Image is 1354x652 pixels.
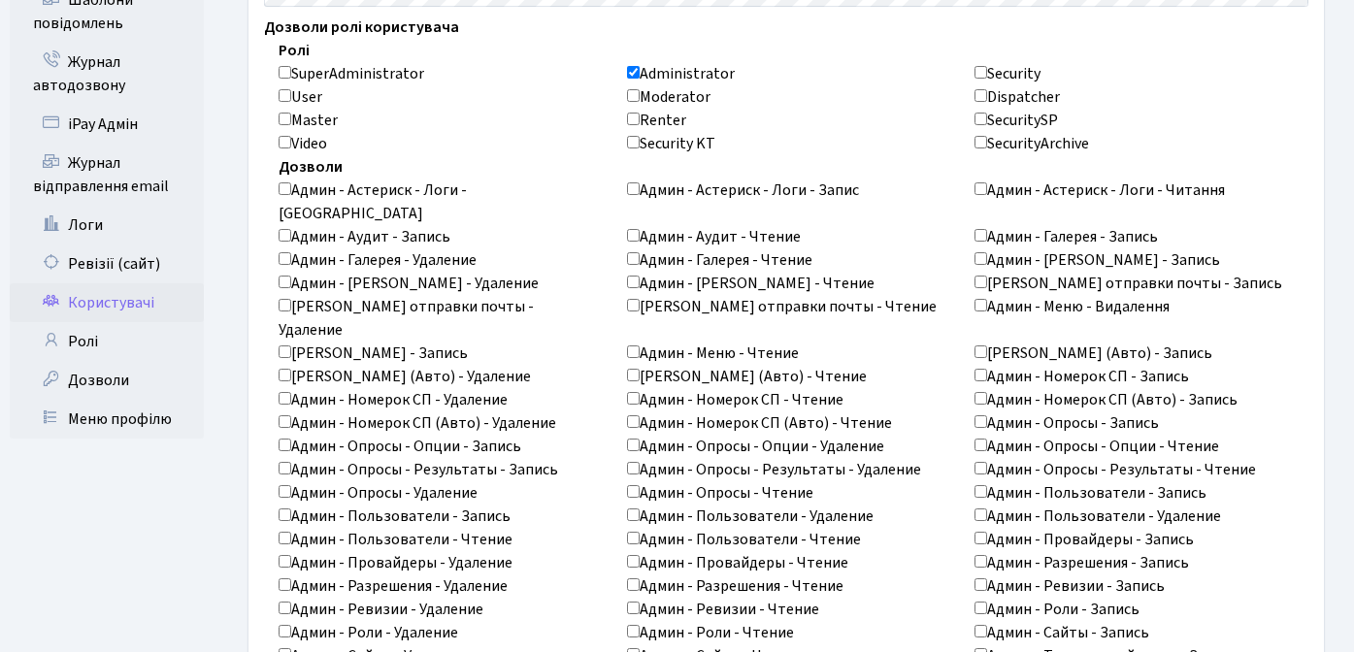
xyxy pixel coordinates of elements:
input: Админ - Опросы - Результаты - Удаление [627,462,640,474]
input: Админ - Номерок СП - Чтение [627,392,640,405]
label: [PERSON_NAME] (Авто) - Удаление [279,365,531,388]
label: Админ - Номерок СП (Авто) - Удаление [279,411,556,435]
label: SuperAdministrator [279,62,424,85]
input: Administrator [627,66,640,79]
input: Админ - Опросы - Удаление [279,485,291,498]
input: Админ - Роли - Удаление [279,625,291,637]
label: Админ - Роли - Запись [974,598,1139,621]
label: Dispatcher [974,85,1060,109]
label: Moderator [627,85,710,109]
input: Админ - Опросы - Запись [974,415,987,428]
input: Админ - Ревизии - Запись [974,578,987,591]
input: Админ - Роли - Чтение [627,625,640,637]
label: Админ - Ревизии - Чтение [627,598,819,621]
input: Админ - [PERSON_NAME] - Чтение [627,276,640,288]
input: Админ - Провайдеры - Чтение [627,555,640,568]
label: Админ - Опросы - Удаление [279,481,478,505]
input: Админ - Разрешения - Удаление [279,578,291,591]
input: Админ - Пользователи - Удаление [974,508,987,521]
label: Админ - Сайты - Запись [974,621,1149,644]
label: Админ - Пользователи - Чтение [627,528,861,551]
input: Админ - Пользователи - Чтение [279,532,291,544]
a: Логи [10,206,204,244]
input: Админ - Номерок СП (Авто) - Удаление [279,415,291,428]
label: Админ - Номерок СП - Запись [974,365,1189,388]
input: Security KT [627,136,640,148]
label: Админ - Опросы - Запись [974,411,1159,435]
a: Дозволи [10,361,204,400]
a: Користувачі [10,283,204,322]
label: Админ - Опросы - Опции - Удаление [627,435,884,458]
label: Админ - Пользователи - Запись [279,505,511,528]
input: SecurityArchive [974,136,987,148]
input: [PERSON_NAME] - Запись [279,345,291,358]
input: Админ - Опросы - Опции - Запись [279,439,291,451]
input: Dispatcher [974,89,987,102]
label: Админ - Галерея - Чтение [627,248,812,272]
label: Админ - Пользователи - Удаление [974,505,1221,528]
input: Админ - Ревизии - Чтение [627,602,640,614]
input: Админ - Опросы - Опции - Чтение [974,439,987,451]
label: Админ - Опросы - Чтение [627,481,813,505]
label: Админ - Провайдеры - Чтение [627,551,848,574]
label: Админ - Разрешения - Запись [974,551,1189,574]
a: Меню профілю [10,400,204,439]
input: Video [279,136,291,148]
input: Админ - [PERSON_NAME] - Удаление [279,276,291,288]
input: [PERSON_NAME] отправки почты - Удаление [279,299,291,311]
input: Админ - Ревизии - Удаление [279,602,291,614]
label: Video [279,132,327,155]
input: Админ - Номерок СП (Авто) - Запись [974,392,987,405]
a: Журнал відправлення email [10,144,204,206]
label: Админ - Пользователи - Запись [974,481,1206,505]
a: Ревізії (сайт) [10,244,204,283]
label: Дозволи ролі користувача [264,16,459,39]
label: Админ - Провайдеры - Удаление [279,551,512,574]
input: Админ - Аудит - Чтение [627,229,640,242]
label: [PERSON_NAME] - Запись [279,342,468,365]
input: Админ - Провайдеры - Удаление [279,555,291,568]
label: Админ - Галерея - Запись [974,225,1158,248]
label: [PERSON_NAME] отправки почты - Запись [974,272,1282,295]
input: Админ - Астериск - Логи - [GEOGRAPHIC_DATA] [279,182,291,195]
label: Админ - Опросы - Результаты - Удаление [627,458,921,481]
input: Админ - Меню - Видалення [974,299,987,311]
label: Админ - Аудит - Запись [279,225,450,248]
label: Security [974,62,1040,85]
label: Админ - [PERSON_NAME] - Чтение [627,272,875,295]
input: Админ - Разрешения - Запись [974,555,987,568]
label: Дозволи [279,155,343,179]
input: Админ - Пользователи - Запись [279,508,291,521]
input: Security [974,66,987,79]
label: Administrator [627,62,735,85]
label: Админ - Меню - Видалення [974,295,1170,318]
input: Админ - Меню - Чтение [627,345,640,358]
label: Админ - Номерок СП (Авто) - Запись [974,388,1238,411]
label: Админ - [PERSON_NAME] - Удаление [279,272,539,295]
label: Админ - Опросы - Опции - Чтение [974,435,1219,458]
input: Админ - Опросы - Опции - Удаление [627,439,640,451]
label: [PERSON_NAME] отправки почты - Удаление [279,295,598,342]
input: Админ - Галерея - Чтение [627,252,640,265]
label: Админ - Разрешения - Чтение [627,574,843,598]
input: [PERSON_NAME] отправки почты - Запись [974,276,987,288]
label: Админ - Астериск - Логи - [GEOGRAPHIC_DATA] [279,179,598,225]
input: Master [279,113,291,125]
label: Админ - Роли - Удаление [279,621,458,644]
input: SecuritySP [974,113,987,125]
a: iPay Адмін [10,105,204,144]
input: Админ - Опросы - Чтение [627,485,640,498]
label: Master [279,109,338,132]
a: Журнал автодозвону [10,43,204,105]
label: Админ - Номерок СП - Удаление [279,388,508,411]
input: [PERSON_NAME] (Авто) - Запись [974,345,987,358]
a: Ролі [10,322,204,361]
label: SecurityArchive [974,132,1089,155]
label: Renter [627,109,686,132]
label: Админ - Роли - Чтение [627,621,794,644]
label: Админ - Аудит - Чтение [627,225,801,248]
input: Админ - Номерок СП (Авто) - Чтение [627,415,640,428]
label: [PERSON_NAME] отправки почты - Чтение [627,295,937,318]
label: Админ - Пользователи - Удаление [627,505,874,528]
label: Админ - Номерок СП - Чтение [627,388,843,411]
